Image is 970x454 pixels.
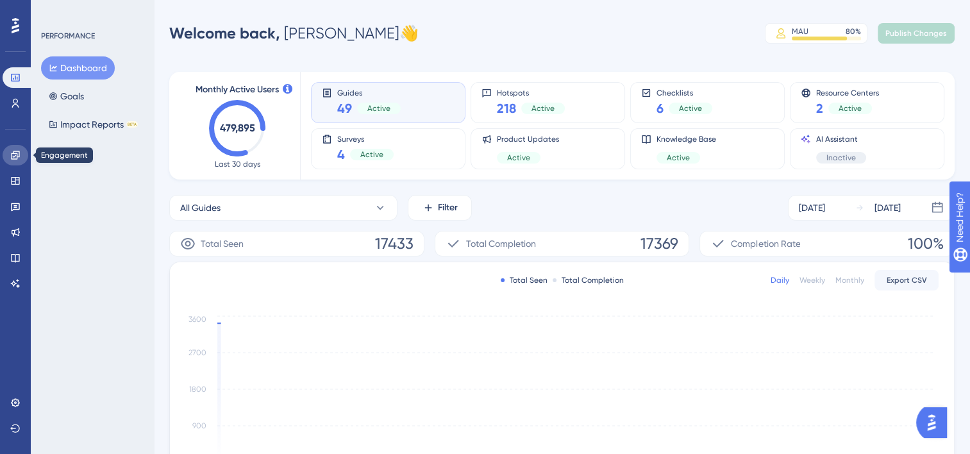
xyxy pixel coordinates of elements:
[188,314,206,323] tspan: 3600
[846,26,861,37] div: 80 %
[501,275,548,285] div: Total Seen
[192,421,206,430] tspan: 900
[337,146,345,164] span: 4
[816,99,823,117] span: 2
[839,103,862,113] span: Active
[656,88,712,97] span: Checklists
[188,348,206,357] tspan: 2700
[874,200,901,215] div: [DATE]
[878,23,955,44] button: Publish Changes
[816,134,866,144] span: AI Assistant
[497,88,565,97] span: Hotspots
[169,23,419,44] div: [PERSON_NAME] 👋
[337,134,394,143] span: Surveys
[656,134,716,144] span: Knowledge Base
[731,236,800,251] span: Completion Rate
[215,159,260,169] span: Last 30 days
[41,31,95,41] div: PERFORMANCE
[835,275,864,285] div: Monthly
[908,233,944,254] span: 100%
[507,153,530,163] span: Active
[220,122,255,134] text: 479,895
[799,275,825,285] div: Weekly
[916,403,955,442] iframe: UserGuiding AI Assistant Launcher
[201,236,244,251] span: Total Seen
[826,153,856,163] span: Inactive
[816,88,879,97] span: Resource Centers
[189,385,206,394] tspan: 1800
[887,275,927,285] span: Export CSV
[196,82,279,97] span: Monthly Active Users
[874,270,939,290] button: Export CSV
[531,103,555,113] span: Active
[367,103,390,113] span: Active
[553,275,624,285] div: Total Completion
[180,200,221,215] span: All Guides
[169,195,397,221] button: All Guides
[41,56,115,80] button: Dashboard
[497,134,559,144] span: Product Updates
[497,99,516,117] span: 218
[771,275,789,285] div: Daily
[337,88,401,97] span: Guides
[656,99,664,117] span: 6
[438,200,458,215] span: Filter
[126,121,138,128] div: BETA
[466,236,536,251] span: Total Completion
[41,85,92,108] button: Goals
[792,26,808,37] div: MAU
[885,28,947,38] span: Publish Changes
[41,113,146,136] button: Impact ReportsBETA
[375,233,414,254] span: 17433
[799,200,825,215] div: [DATE]
[640,233,678,254] span: 17369
[30,3,80,19] span: Need Help?
[337,99,352,117] span: 49
[679,103,702,113] span: Active
[360,149,383,160] span: Active
[408,195,472,221] button: Filter
[667,153,690,163] span: Active
[169,24,280,42] span: Welcome back,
